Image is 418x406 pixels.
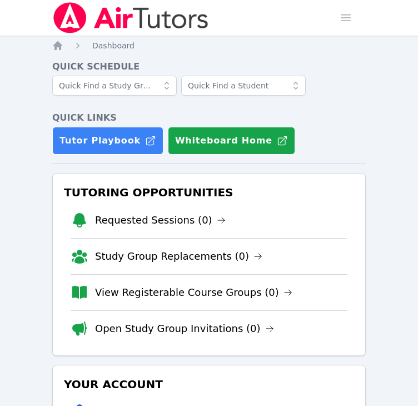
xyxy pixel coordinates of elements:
nav: Breadcrumb [52,40,366,51]
a: View Registerable Course Groups (0) [95,285,292,300]
h3: Your Account [62,374,356,394]
input: Quick Find a Student [181,76,306,96]
a: Open Study Group Invitations (0) [95,321,274,336]
a: Tutor Playbook [52,127,163,155]
h4: Quick Links [52,111,366,125]
h3: Tutoring Opportunities [62,182,356,202]
a: Requested Sessions (0) [95,212,226,228]
span: Dashboard [92,41,135,50]
h4: Quick Schedule [52,60,366,73]
img: Air Tutors [52,2,210,33]
button: Whiteboard Home [168,127,295,155]
a: Study Group Replacements (0) [95,249,262,264]
a: Dashboard [92,40,135,51]
input: Quick Find a Study Group [52,76,177,96]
